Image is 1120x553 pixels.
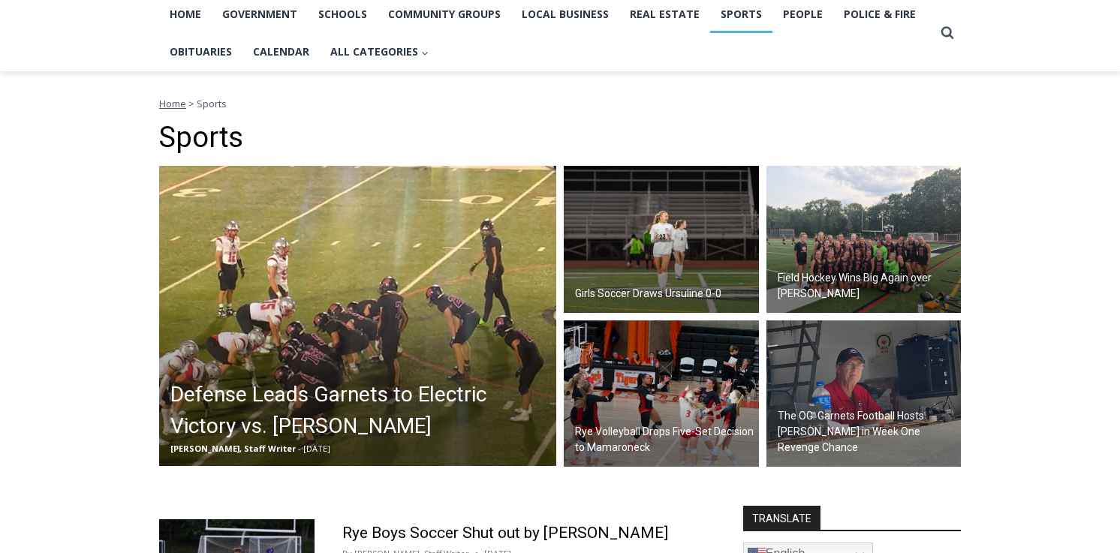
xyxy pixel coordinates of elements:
h2: Girls Soccer Draws Ursuline 0-0 [575,286,721,302]
a: Obituaries [159,33,242,71]
h2: Defense Leads Garnets to Electric Victory vs. [PERSON_NAME] [170,379,552,442]
strong: TRANSLATE [743,506,820,530]
img: s_800_29ca6ca9-f6cc-433c-a631-14f6620ca39b.jpeg [1,1,149,149]
span: - [298,443,301,454]
h2: Field Hockey Wins Big Again over [PERSON_NAME] [778,270,958,302]
button: Child menu of All Categories [320,33,439,71]
a: Home [159,97,186,110]
div: "the precise, almost orchestrated movements of cutting and assembling sushi and [PERSON_NAME] mak... [154,94,213,179]
div: / [167,127,171,142]
h2: Rye Volleyball Drops Five-Set Decision to Mamaroneck [575,424,755,455]
span: [DATE] [303,443,330,454]
img: (PHOTO" Steve “The OG” Feeney in the press box at Rye High School's Nugent Stadium, 2022.) [766,320,962,467]
button: View Search Form [934,20,961,47]
span: [PERSON_NAME], Staff Writer [170,443,296,454]
a: Calendar [242,33,320,71]
a: Open Tues. - Sun. [PHONE_NUMBER] [1,151,151,187]
img: (PHOTO: The Rye Volleyball team celebrates a point against the Mamaroneck Tigers on September 11,... [564,320,759,467]
a: Defense Leads Garnets to Electric Victory vs. [PERSON_NAME] [PERSON_NAME], Staff Writer - [DATE] [159,166,556,466]
div: Co-sponsored by Westchester County Parks [157,44,209,123]
div: 1 [157,127,164,142]
img: (PHOTO: Rye Girls Soccer's Clare Nemsick (#23) from September 11, 2025. Contributed.) [564,166,759,313]
img: (PHOTO: The 2025 Rye Varsity Field Hockey team after their win vs Ursuline on Friday, September 5... [766,166,962,313]
span: Sports [197,97,227,110]
img: (PHOTO: The Rye Football team in victory formation as they defeat Somers 17-7 on September 12, 20... [159,166,556,466]
h2: The OG: Garnets Football Hosts [PERSON_NAME] in Week One Revenge Chance [778,408,958,455]
h1: Sports [159,121,961,155]
a: Girls Soccer Draws Ursuline 0-0 [564,166,759,313]
a: Rye Volleyball Drops Five-Set Decision to Mamaroneck [564,320,759,467]
a: Rye Boys Soccer Shut out by [PERSON_NAME] [342,524,668,542]
a: Field Hockey Wins Big Again over [PERSON_NAME] [766,166,962,313]
span: > [188,97,194,110]
nav: Breadcrumbs [159,96,961,111]
a: The OG: Garnets Football Hosts [PERSON_NAME] in Week One Revenge Chance [766,320,962,467]
div: 6 [175,127,182,142]
a: [PERSON_NAME] Read Sanctuary Fall Fest: [DATE] [1,149,217,187]
h4: [PERSON_NAME] Read Sanctuary Fall Fest: [DATE] [12,151,192,185]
